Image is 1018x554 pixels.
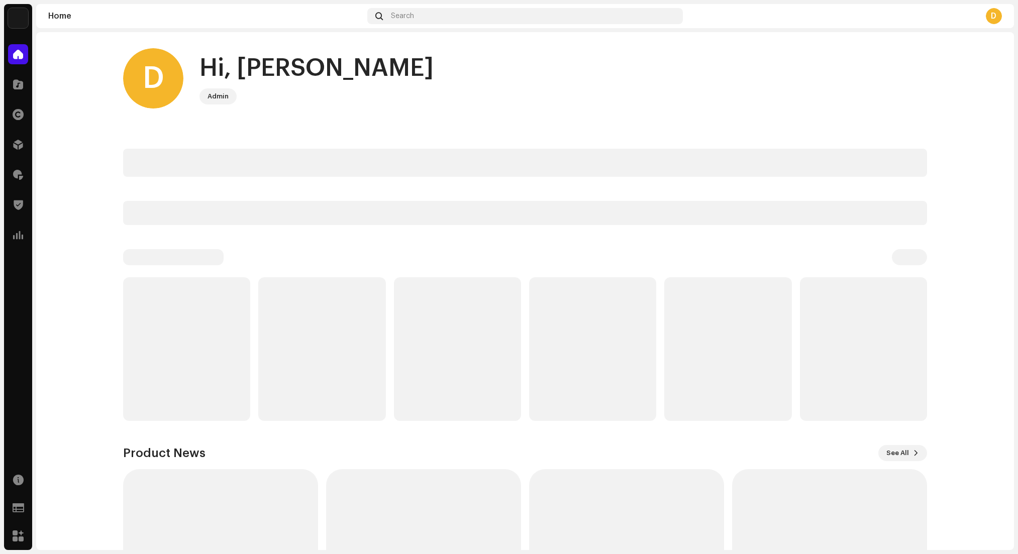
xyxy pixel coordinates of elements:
img: eaf6e29c-ca94-4a45-904d-c9c4d715140b [8,8,28,28]
div: Hi, [PERSON_NAME] [199,52,434,84]
button: See All [878,445,927,461]
div: D [123,48,183,108]
h3: Product News [123,445,206,461]
span: Search [391,12,414,20]
div: D [986,8,1002,24]
div: Admin [208,90,229,102]
div: Home [48,12,363,20]
span: See All [886,443,909,463]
